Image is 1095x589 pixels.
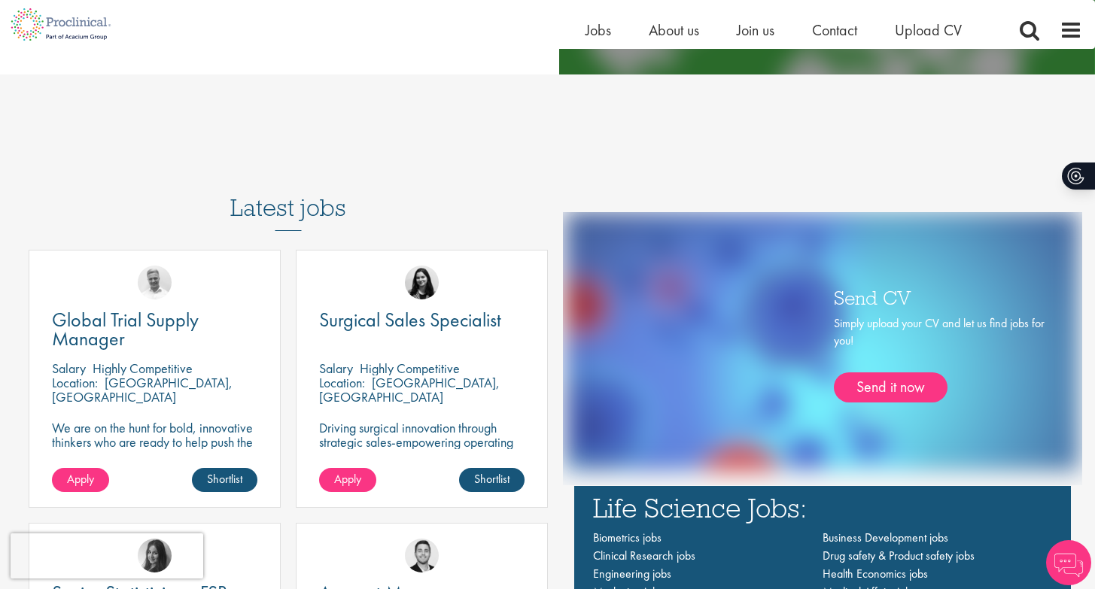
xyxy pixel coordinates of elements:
span: Global Trial Supply Manager [52,307,199,351]
a: About us [649,20,699,40]
a: Global Trial Supply Manager [52,311,257,348]
p: Driving surgical innovation through strategic sales-empowering operating rooms with cutting-edge ... [319,420,525,478]
a: Shortlist [459,468,525,492]
span: Apply [67,471,94,487]
a: Drug safety & Product safety jobs [823,548,975,563]
a: Join us [737,20,774,40]
span: Location: [52,374,98,391]
img: Chatbot [1046,540,1091,585]
p: Highly Competitive [360,360,460,377]
a: Shortlist [192,468,257,492]
div: Simply upload your CV and let us find jobs for you! [834,315,1045,402]
img: Joshua Bye [138,266,172,299]
a: Biometrics jobs [593,530,662,545]
a: Surgical Sales Specialist [319,311,525,329]
iframe: reCAPTCHA [11,533,203,578]
p: [GEOGRAPHIC_DATA], [GEOGRAPHIC_DATA] [52,374,233,405]
a: Jobs [586,20,611,40]
a: Contact [812,20,857,40]
span: Surgical Sales Specialist [319,307,501,332]
img: one [566,212,1079,470]
img: Indre Stankeviciute [405,266,439,299]
a: Business Development jobs [823,530,948,545]
a: Apply [52,468,109,492]
h3: Latest jobs [230,157,346,231]
span: Salary [52,360,86,377]
p: [GEOGRAPHIC_DATA], [GEOGRAPHIC_DATA] [319,374,500,405]
p: We are on the hunt for bold, innovative thinkers who are ready to help push the boundaries of sci... [52,420,257,478]
a: Upload CV [895,20,962,40]
h3: Send CV [834,287,1045,307]
span: Salary [319,360,353,377]
h3: Life Science Jobs: [593,493,1052,521]
a: Apply [319,468,376,492]
img: Parker Jensen [405,539,439,572]
a: Engineering jobs [593,566,671,581]
p: Highly Competitive [93,360,193,377]
a: Send it now [834,372,947,402]
a: Clinical Research jobs [593,548,695,563]
a: Health Economics jobs [823,566,928,581]
span: Apply [334,471,361,487]
span: Location: [319,374,365,391]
